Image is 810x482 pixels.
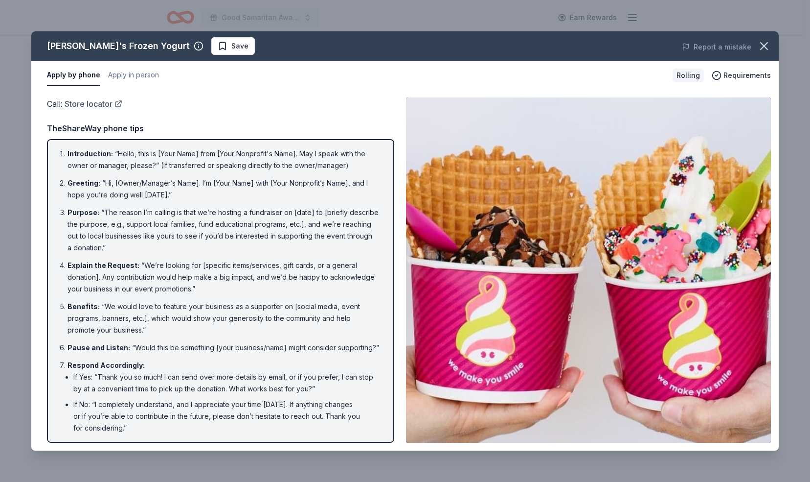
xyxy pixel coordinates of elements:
span: Introduction : [67,149,113,158]
button: Apply in person [108,65,159,86]
li: “Hello, this is [Your Name] from [Your Nonprofit's Name]. May I speak with the owner or manager, ... [67,148,380,171]
img: Image for Menchie's Frozen Yogurt [406,97,771,443]
div: [PERSON_NAME]'s Frozen Yogurt [47,38,190,54]
li: “The reason I’m calling is that we’re hosting a fundraiser on [date] to [briefly describe the pur... [67,207,380,254]
li: If Yes: “Thank you so much! I can send over more details by email, or if you prefer, I can stop b... [73,371,380,395]
span: Save [231,40,248,52]
li: If No: “I completely understand, and I appreciate your time [DATE]. If anything changes or if you... [73,399,380,434]
span: Greeting : [67,179,100,187]
a: Store locator [65,97,122,110]
li: “Hi, [Owner/Manager’s Name]. I’m [Your Name] with [Your Nonprofit’s Name], and I hope you’re doin... [67,177,380,201]
div: Rolling [673,69,704,82]
div: TheShareWay phone tips [47,122,394,135]
div: Call : [47,97,394,110]
li: “Thank you again, [Owner/Manager’s Name]. I’ll [follow up/send an email] with more information, a... [67,440,380,463]
li: “Would this be something [your business/name] might consider supporting?” [67,342,380,354]
button: Requirements [712,70,771,81]
span: Requirements [723,70,771,81]
span: Benefits : [67,302,100,311]
button: Apply by phone [47,65,100,86]
span: Purpose : [67,208,99,217]
span: Pause and Listen : [67,343,130,352]
li: “We’re looking for [specific items/services, gift cards, or a general donation]. Any contribution... [67,260,380,295]
button: Save [211,37,255,55]
button: Report a mistake [682,41,751,53]
span: Wrap Up : [67,441,99,450]
li: “We would love to feature your business as a supporter on [social media, event programs, banners,... [67,301,380,336]
span: Respond Accordingly : [67,361,145,369]
span: Explain the Request : [67,261,139,269]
